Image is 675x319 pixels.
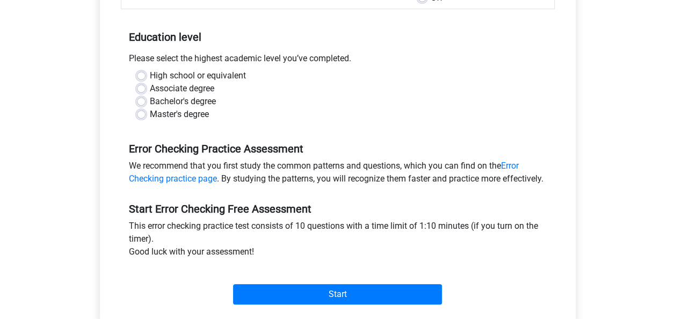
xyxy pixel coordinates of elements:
label: Master's degree [150,108,209,121]
h5: Education level [129,26,547,48]
h5: Start Error Checking Free Assessment [129,202,547,215]
div: This error checking practice test consists of 10 questions with a time limit of 1:10 minutes (if ... [121,220,555,263]
input: Start [233,284,442,305]
label: Bachelor's degree [150,95,216,108]
label: Associate degree [150,82,214,95]
label: High school or equivalent [150,69,246,82]
div: We recommend that you first study the common patterns and questions, which you can find on the . ... [121,160,555,190]
a: Error Checking practice page [129,161,519,184]
h5: Error Checking Practice Assessment [129,142,547,155]
div: Please select the highest academic level you’ve completed. [121,52,555,69]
